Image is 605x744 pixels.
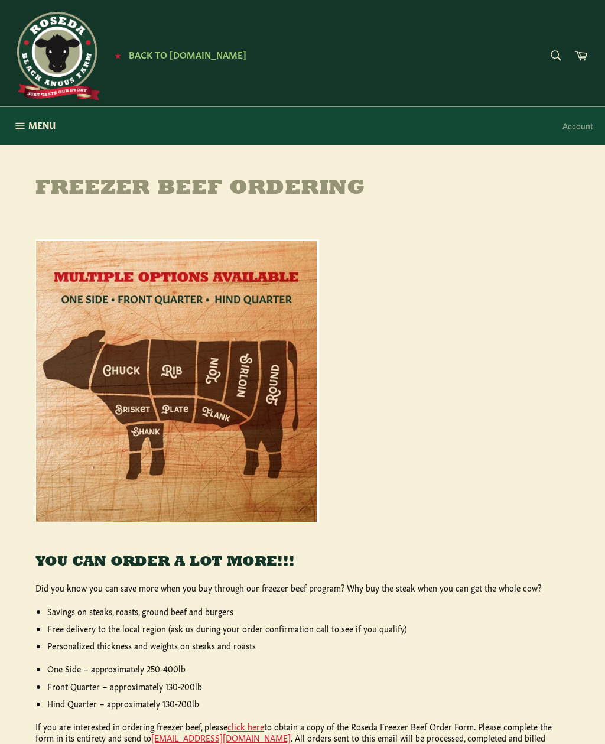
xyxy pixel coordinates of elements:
[28,119,56,131] span: Menu
[47,681,570,692] li: Front Quarter – approximately 130-200lb
[35,582,570,593] p: Did you know you can save more when you buy through our freezer beef program? Why buy the steak w...
[47,640,570,651] li: Personalized thickness and weights on steaks and roasts
[47,623,570,634] li: Free delivery to the local region (ask us during your order confirmation call to see if you qualify)
[47,663,570,674] li: One Side – approximately 250-400lb
[129,48,246,60] span: Back to [DOMAIN_NAME]
[35,553,570,572] h3: YOU CAN ORDER A LOT MORE!!!
[557,108,599,143] a: Account
[12,177,593,201] h1: Freezer Beef Ordering
[47,698,570,709] li: Hind Quarter – approximately 130-200lb
[109,50,246,60] a: ★ Back to [DOMAIN_NAME]
[115,50,121,60] span: ★
[47,606,570,617] li: Savings on steaks, roasts, ground beef and burgers
[227,720,264,732] a: click here
[12,12,100,100] img: Roseda Beef
[151,732,291,743] a: [EMAIL_ADDRESS][DOMAIN_NAME]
